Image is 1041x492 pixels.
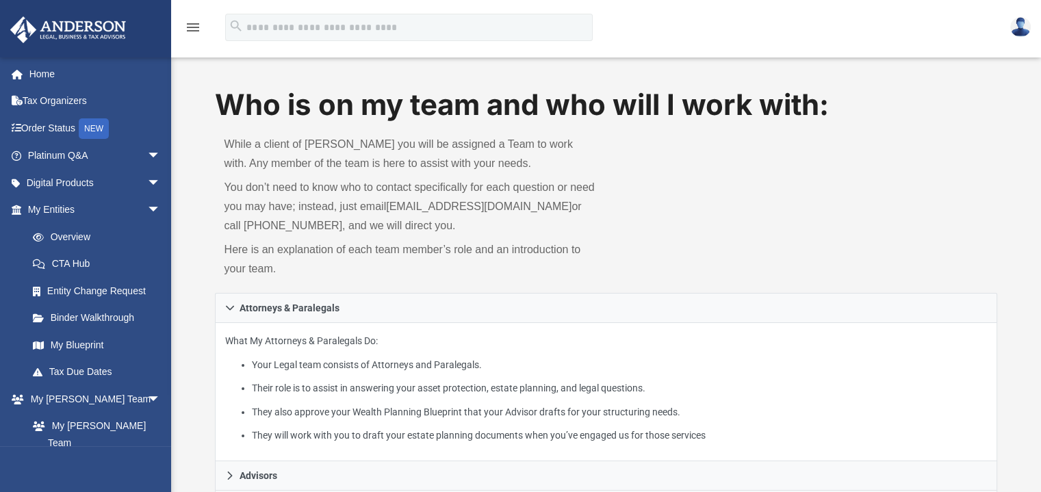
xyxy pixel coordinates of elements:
[185,26,201,36] a: menu
[215,85,998,125] h1: Who is on my team and who will I work with:
[19,305,181,332] a: Binder Walkthrough
[147,385,175,413] span: arrow_drop_down
[147,196,175,224] span: arrow_drop_down
[19,277,181,305] a: Entity Change Request
[215,293,998,323] a: Attorneys & Paralegals
[19,413,168,456] a: My [PERSON_NAME] Team
[240,471,277,480] span: Advisors
[224,178,597,235] p: You don’t need to know who to contact specifically for each question or need you may have; instea...
[224,240,597,279] p: Here is an explanation of each team member’s role and an introduction to your team.
[147,142,175,170] span: arrow_drop_down
[252,404,988,421] li: They also approve your Wealth Planning Blueprint that your Advisor drafts for your structuring ne...
[225,333,988,444] p: What My Attorneys & Paralegals Do:
[19,359,181,386] a: Tax Due Dates
[79,118,109,139] div: NEW
[252,427,988,444] li: They will work with you to draft your estate planning documents when you’ve engaged us for those ...
[10,169,181,196] a: Digital Productsarrow_drop_down
[19,331,175,359] a: My Blueprint
[10,60,181,88] a: Home
[147,169,175,197] span: arrow_drop_down
[10,196,181,224] a: My Entitiesarrow_drop_down
[10,114,181,142] a: Order StatusNEW
[19,223,181,250] a: Overview
[224,135,597,173] p: While a client of [PERSON_NAME] you will be assigned a Team to work with. Any member of the team ...
[10,385,175,413] a: My [PERSON_NAME] Teamarrow_drop_down
[19,250,181,278] a: CTA Hub
[386,200,571,212] a: [EMAIL_ADDRESS][DOMAIN_NAME]
[1010,17,1031,37] img: User Pic
[185,19,201,36] i: menu
[252,380,988,397] li: Their role is to assist in answering your asset protection, estate planning, and legal questions.
[229,18,244,34] i: search
[10,142,181,170] a: Platinum Q&Aarrow_drop_down
[240,303,339,313] span: Attorneys & Paralegals
[215,461,998,491] a: Advisors
[215,323,998,462] div: Attorneys & Paralegals
[252,357,988,374] li: Your Legal team consists of Attorneys and Paralegals.
[6,16,130,43] img: Anderson Advisors Platinum Portal
[10,88,181,115] a: Tax Organizers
